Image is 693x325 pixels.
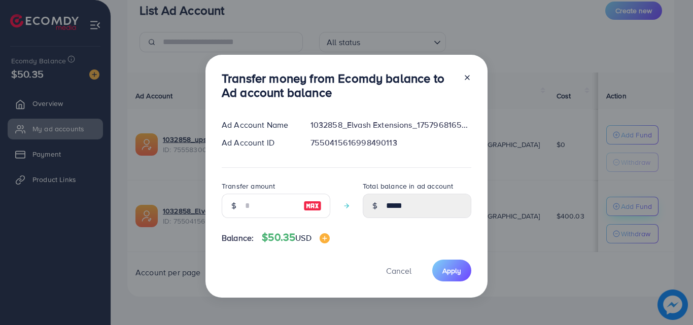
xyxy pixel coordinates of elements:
[302,119,479,131] div: 1032858_Elvash Extensions_1757968165354
[320,233,330,243] img: image
[363,181,453,191] label: Total balance in ad account
[386,265,411,276] span: Cancel
[302,137,479,149] div: 7550415616998490113
[214,119,302,131] div: Ad Account Name
[442,266,461,276] span: Apply
[214,137,302,149] div: Ad Account ID
[373,260,424,281] button: Cancel
[295,232,311,243] span: USD
[303,200,322,212] img: image
[222,71,455,100] h3: Transfer money from Ecomdy balance to Ad account balance
[222,181,275,191] label: Transfer amount
[432,260,471,281] button: Apply
[222,232,254,244] span: Balance:
[262,231,329,244] h4: $50.35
